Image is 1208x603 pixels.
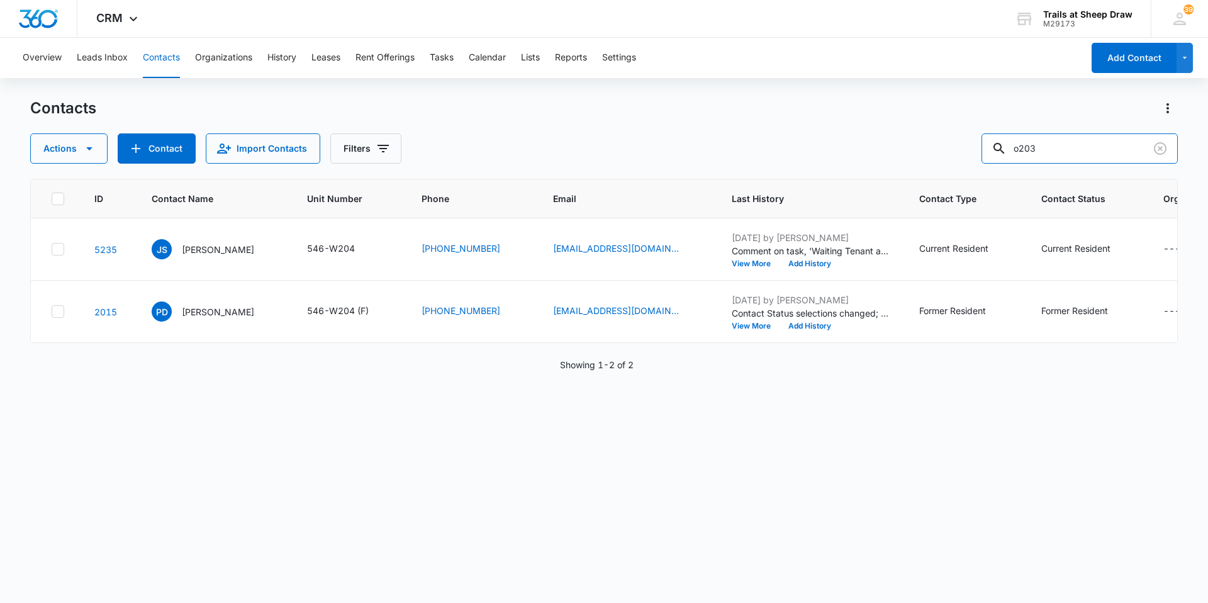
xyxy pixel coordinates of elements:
[732,231,889,244] p: [DATE] by [PERSON_NAME]
[919,242,988,255] div: Current Resident
[553,242,702,257] div: Email - jodysirio@gmail.com - Select to Edit Field
[1183,4,1194,14] div: notifications count
[780,260,840,268] button: Add History
[553,304,679,317] a: [EMAIL_ADDRESS][DOMAIN_NAME]
[422,242,500,255] a: [PHONE_NUMBER]
[307,304,369,317] div: 546-W204 (F)
[30,99,96,118] h1: Contacts
[1041,242,1133,257] div: Contact Status - Current Resident - Select to Edit Field
[553,192,683,205] span: Email
[23,38,62,78] button: Overview
[732,244,889,257] p: Comment on task, 'Waiting Tenant availability W204 Work Order ' "Replaced microwave door had spar...
[206,133,320,164] button: Import Contacts
[195,38,252,78] button: Organizations
[780,322,840,330] button: Add History
[1183,4,1194,14] span: 39
[307,192,391,205] span: Unit Number
[1163,304,1203,319] div: Organization - - Select to Edit Field
[1043,9,1132,20] div: account name
[1041,192,1115,205] span: Contact Status
[732,322,780,330] button: View More
[555,38,587,78] button: Reports
[330,133,401,164] button: Filters
[118,133,196,164] button: Add Contact
[422,304,523,319] div: Phone - (707) 799-0144 - Select to Edit Field
[560,358,634,371] p: Showing 1-2 of 2
[919,192,993,205] span: Contact Type
[307,304,391,319] div: Unit Number - 546-W204 (F) - Select to Edit Field
[919,304,1009,319] div: Contact Type - Former Resident - Select to Edit Field
[267,38,296,78] button: History
[96,11,123,25] span: CRM
[182,305,254,318] p: [PERSON_NAME]
[152,239,172,259] span: JS
[521,38,540,78] button: Lists
[94,307,117,317] a: Navigate to contact details page for Peter Day
[732,293,889,307] p: [DATE] by [PERSON_NAME]
[732,307,889,320] p: Contact Status selections changed; Current Resident was removed and Former Resident was added.
[1163,242,1180,257] div: ---
[1158,98,1178,118] button: Actions
[355,38,415,78] button: Rent Offerings
[307,242,377,257] div: Unit Number - 546-W204 - Select to Edit Field
[553,304,702,319] div: Email - PDAY2002@GMAIL.COM - Select to Edit Field
[307,242,355,255] div: 546-W204
[1150,138,1170,159] button: Clear
[1041,242,1110,255] div: Current Resident
[94,244,117,255] a: Navigate to contact details page for Jody Sirio
[732,260,780,268] button: View More
[469,38,506,78] button: Calendar
[30,133,108,164] button: Actions
[182,243,254,256] p: [PERSON_NAME]
[311,38,340,78] button: Leases
[1163,242,1203,257] div: Organization - - Select to Edit Field
[981,133,1178,164] input: Search Contacts
[1041,304,1131,319] div: Contact Status - Former Resident - Select to Edit Field
[553,242,679,255] a: [EMAIL_ADDRESS][DOMAIN_NAME]
[152,192,259,205] span: Contact Name
[152,301,277,322] div: Contact Name - Peter Day - Select to Edit Field
[77,38,128,78] button: Leads Inbox
[732,192,871,205] span: Last History
[422,192,505,205] span: Phone
[152,301,172,322] span: PD
[919,242,1011,257] div: Contact Type - Current Resident - Select to Edit Field
[94,192,103,205] span: ID
[1163,304,1180,319] div: ---
[1043,20,1132,28] div: account id
[430,38,454,78] button: Tasks
[422,304,500,317] a: [PHONE_NUMBER]
[1041,304,1108,317] div: Former Resident
[422,242,523,257] div: Phone - (720) 586-1852 - Select to Edit Field
[602,38,636,78] button: Settings
[143,38,180,78] button: Contacts
[152,239,277,259] div: Contact Name - Jody Sirio - Select to Edit Field
[919,304,986,317] div: Former Resident
[1092,43,1177,73] button: Add Contact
